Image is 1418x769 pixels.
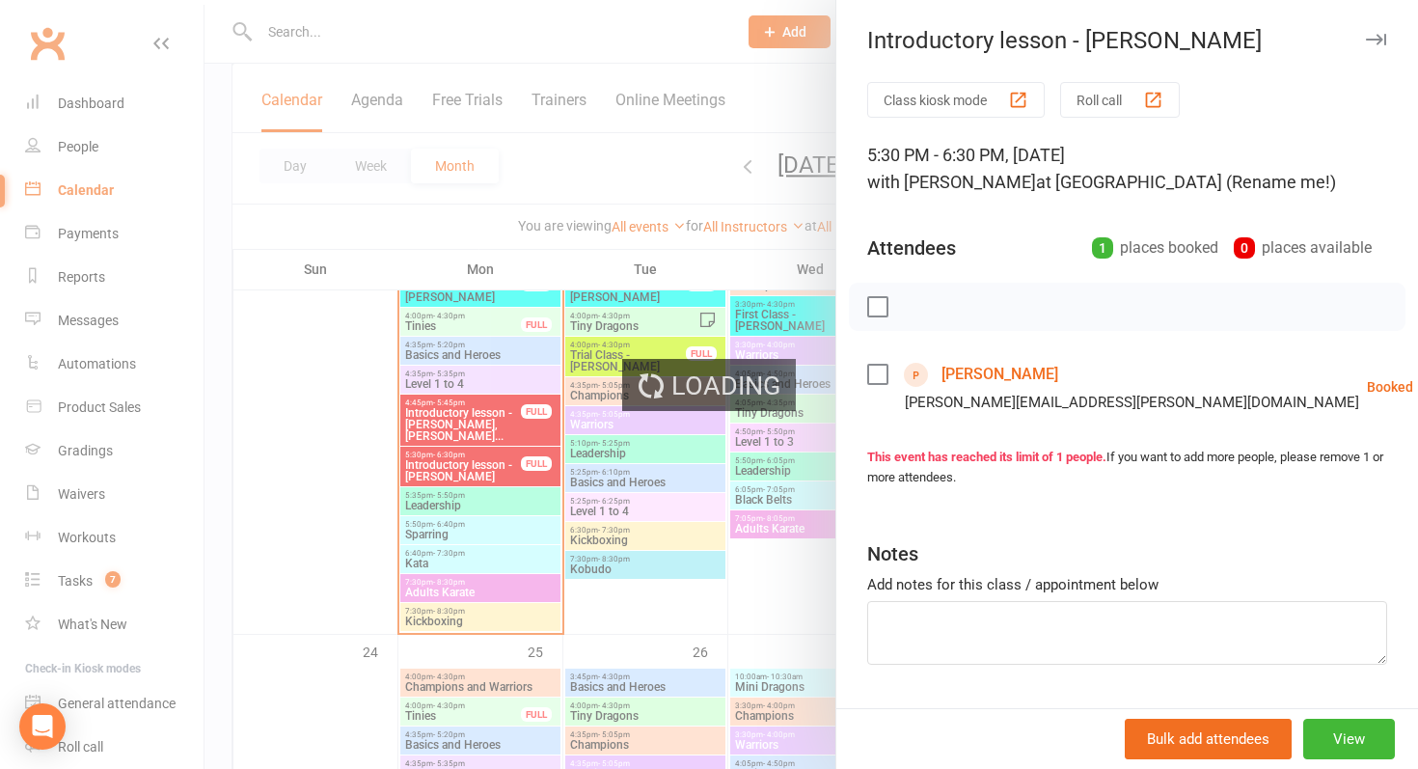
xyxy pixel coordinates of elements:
[1036,172,1336,192] span: at [GEOGRAPHIC_DATA] (Rename me!)
[867,172,1036,192] span: with [PERSON_NAME]
[1234,234,1372,261] div: places available
[867,540,918,567] div: Notes
[867,142,1387,196] div: 5:30 PM - 6:30 PM, [DATE]
[1092,234,1218,261] div: places booked
[1092,237,1113,259] div: 1
[867,82,1045,118] button: Class kiosk mode
[905,390,1359,415] div: [PERSON_NAME][EMAIL_ADDRESS][PERSON_NAME][DOMAIN_NAME]
[19,703,66,750] div: Open Intercom Messenger
[867,450,1106,464] strong: This event has reached its limit of 1 people.
[1367,380,1413,394] div: Booked
[1125,719,1292,759] button: Bulk add attendees
[867,234,956,261] div: Attendees
[1303,719,1395,759] button: View
[867,448,1387,488] div: If you want to add more people, please remove 1 or more attendees.
[836,27,1418,54] div: Introductory lesson - [PERSON_NAME]
[1234,237,1255,259] div: 0
[867,573,1387,596] div: Add notes for this class / appointment below
[1060,82,1180,118] button: Roll call
[941,359,1058,390] a: [PERSON_NAME]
